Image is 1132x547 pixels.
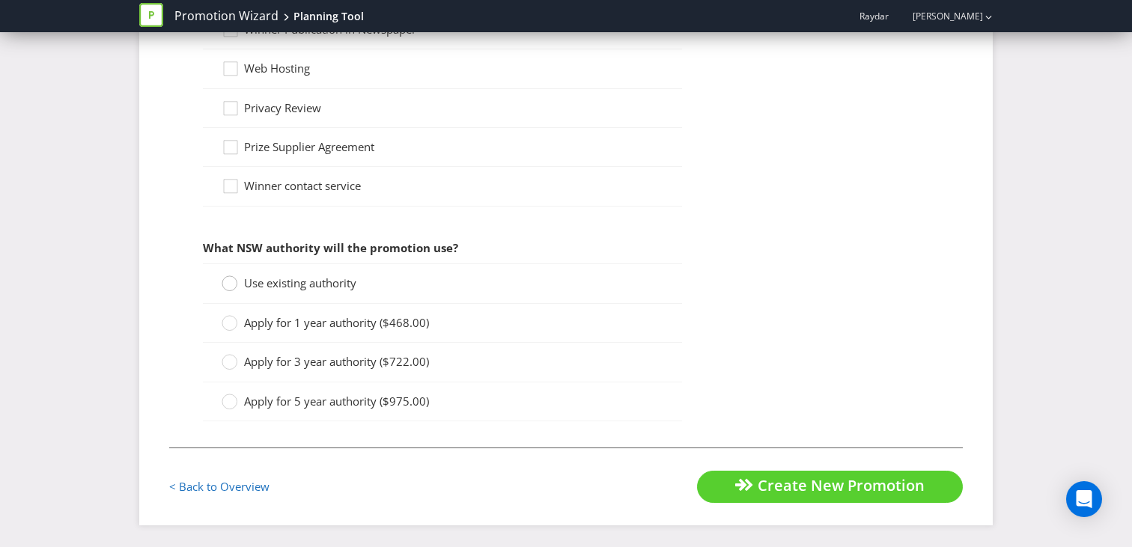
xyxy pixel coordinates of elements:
span: Winner contact service [244,178,361,193]
a: < Back to Overview [169,479,270,494]
span: Create New Promotion [758,475,925,495]
span: What NSW authority will the promotion use? [203,240,458,255]
span: Use existing authority [244,275,356,290]
span: Apply for 1 year authority ($468.00) [244,315,429,330]
button: Create New Promotion [697,471,963,503]
a: Promotion Wizard [174,7,279,25]
span: Web Hosting [244,61,310,76]
span: Apply for 3 year authority ($722.00) [244,354,429,369]
span: Prize Supplier Agreement [244,139,374,154]
span: Apply for 5 year authority ($975.00) [244,394,429,409]
div: Open Intercom Messenger [1066,481,1102,517]
a: [PERSON_NAME] [898,10,983,22]
span: Raydar [859,10,889,22]
div: Planning Tool [293,9,364,24]
span: Privacy Review [244,100,321,115]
